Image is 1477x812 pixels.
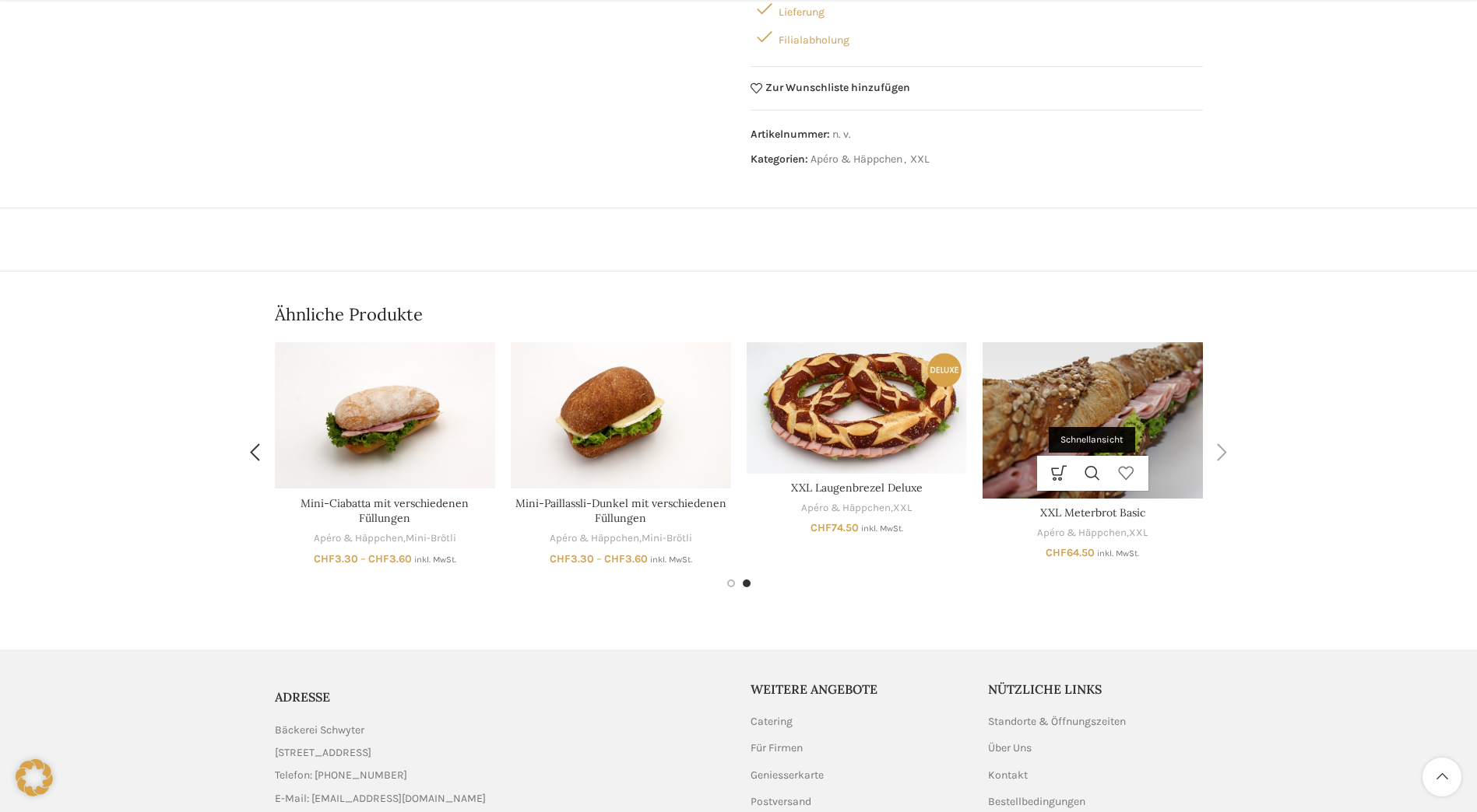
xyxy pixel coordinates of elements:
[515,496,726,526] a: Mini-Paillassli-Dunkel mit verschiedenen Füllungen
[751,128,830,141] span: Artikelnummer:
[1046,546,1095,559] bdi: 64.50
[275,744,371,761] span: [STREET_ADDRESS]
[1203,433,1242,472] div: Next slide
[314,552,335,565] span: CHF
[1129,526,1148,541] a: XXL
[267,342,503,565] div: 5 / 8
[1037,526,1127,541] a: Apéro & Häppchen
[811,521,859,534] bdi: 74.50
[314,531,403,546] a: Apéro & Häppchen
[550,552,594,565] bdi: 3.30
[1046,546,1067,559] span: CHF
[988,740,1033,756] a: Über Uns
[910,152,930,166] a: XXL
[275,790,727,807] a: List item link
[727,579,735,587] li: Go to slide 1
[751,768,825,783] a: Geniesserkarte
[811,152,902,166] a: Apéro & Häppchen
[988,681,1203,698] h5: Nützliche Links
[236,433,275,472] div: Previous slide
[511,342,731,489] a: Mini-Paillassli-Dunkel mit verschiedenen Füllungen
[801,501,891,516] a: Apéro & Häppchen
[739,342,975,534] div: 7 / 8
[983,342,1203,499] a: XXL Meterbrot Basic
[832,128,851,141] span: n. v.
[861,523,903,534] small: inkl. MwSt.
[811,521,832,534] span: CHF
[275,531,495,546] div: ,
[368,552,389,565] span: CHF
[791,481,923,495] a: XXL Laugenbrezel Deluxe
[368,552,412,565] bdi: 3.60
[747,342,967,474] a: XXL Laugenbrezel Deluxe
[406,531,456,546] a: Mini-Brötli
[751,740,804,756] a: Für Firmen
[1040,506,1145,520] a: XXL Meterbrot Basic
[1076,456,1110,491] a: Schnellansicht
[1422,758,1461,796] a: Scroll to top button
[550,552,571,565] span: CHF
[511,531,731,546] div: ,
[503,342,739,565] div: 6 / 8
[983,526,1203,541] div: ,
[751,152,808,166] span: Kategorien:
[301,496,469,526] a: Mini-Ciabatta mit verschiedenen Füllungen
[596,552,602,565] span: –
[414,555,456,565] small: inkl. MwSt.
[275,722,364,739] span: Bäckerei Schwyter
[988,768,1029,783] a: Kontakt
[275,767,727,784] a: List item link
[604,552,625,565] span: CHF
[1043,456,1076,491] a: Wähle Optionen für „XXL Meterbrot Basic“
[642,531,692,546] a: Mini-Brötli
[1097,548,1139,558] small: inkl. MwSt.
[650,555,692,565] small: inkl. MwSt.
[275,689,330,705] span: ADRESSE
[275,303,423,327] span: Ähnliche Produkte
[751,681,965,698] h5: Weitere Angebote
[751,714,794,730] a: Catering
[604,552,648,565] bdi: 3.60
[360,552,366,565] span: –
[550,531,639,546] a: Apéro & Häppchen
[751,794,813,810] a: Postversand
[904,151,906,168] span: ,
[751,23,1203,51] div: Filialabholung
[765,82,910,93] span: Zur Wunschliste hinzufügen
[743,579,751,587] li: Go to slide 2
[988,794,1087,810] a: Bestellbedingungen
[314,552,358,565] bdi: 3.30
[275,342,495,489] a: Mini-Ciabatta mit verschiedenen Füllungen
[988,714,1127,730] a: Standorte & Öffnungszeiten
[1049,427,1135,453] div: Schnellansicht
[893,501,912,516] a: XXL
[751,82,911,94] a: Zur Wunschliste hinzufügen
[975,342,1211,559] div: 8 / 8
[747,501,967,516] div: ,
